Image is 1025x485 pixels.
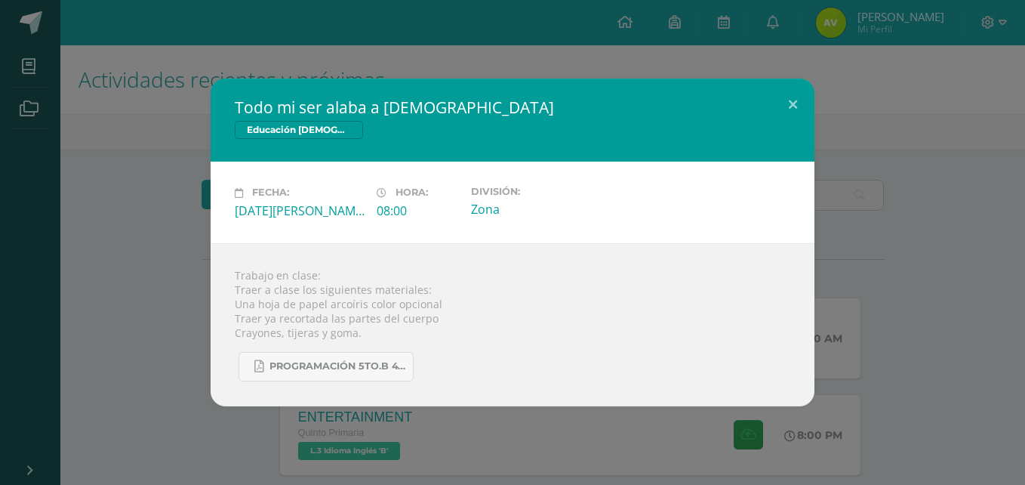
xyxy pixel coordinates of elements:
[396,187,428,199] span: Hora:
[471,201,601,218] div: Zona
[377,202,459,219] div: 08:00
[235,121,363,139] span: Educación [DEMOGRAPHIC_DATA]
[269,360,405,372] span: Programación 5to.B 4ta Unidad 2025.pdf
[235,97,790,118] h2: Todo mi ser alaba a [DEMOGRAPHIC_DATA]
[771,79,814,130] button: Close (Esc)
[252,187,289,199] span: Fecha:
[239,352,414,382] a: Programación 5to.B 4ta Unidad 2025.pdf
[471,186,601,197] label: División:
[235,202,365,219] div: [DATE][PERSON_NAME]
[211,243,814,406] div: Trabajo en clase: Traer a clase los siguientes materiales: Una hoja de papel arcoíris color opcio...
